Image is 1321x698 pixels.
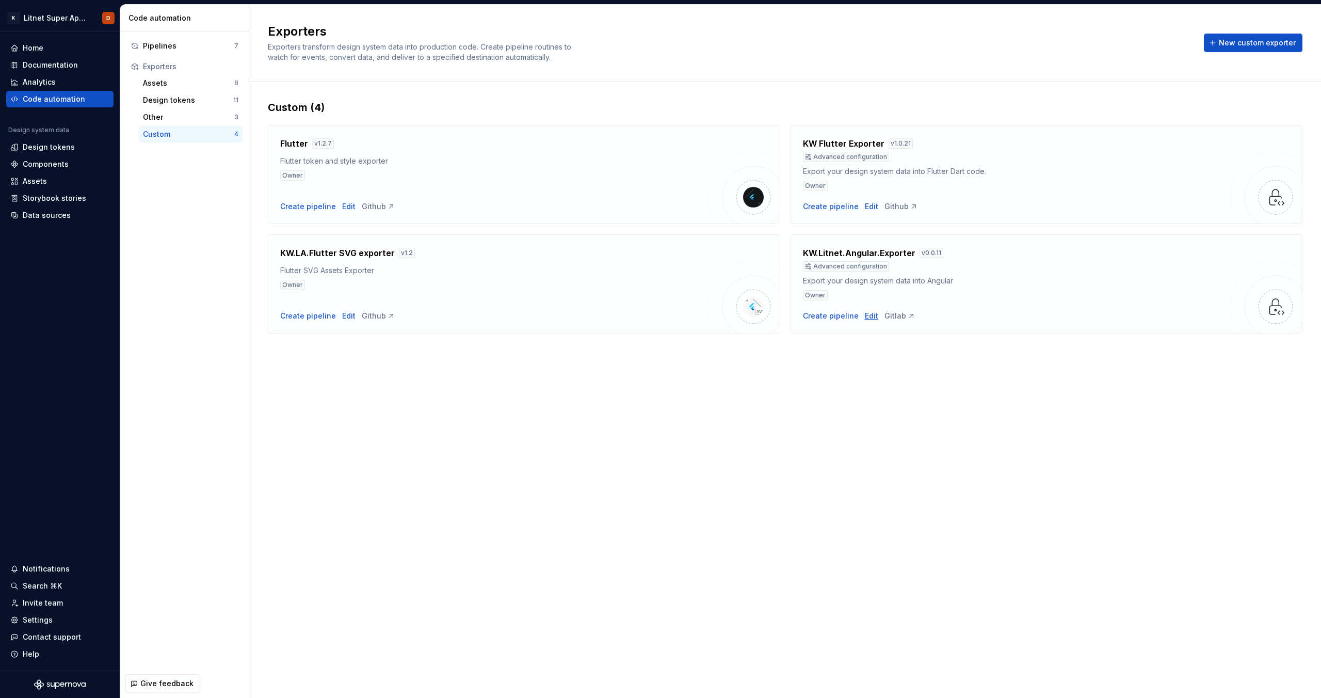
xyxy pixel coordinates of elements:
div: Invite team [23,598,63,608]
button: Create pipeline [803,311,859,321]
div: Create pipeline [280,201,336,212]
div: Edit [865,311,878,321]
div: Components [23,159,69,169]
button: Other3 [139,109,243,125]
div: Code automation [128,13,245,23]
span: New custom exporter [1219,38,1296,48]
svg: Supernova Logo [34,679,86,690]
div: v 1.2 [399,248,415,258]
a: Edit [342,311,356,321]
button: Notifications [6,561,114,577]
div: 8 [234,79,238,87]
button: New custom exporter [1204,34,1302,52]
div: 4 [234,130,238,138]
button: Help [6,646,114,662]
div: Analytics [23,77,56,87]
button: Create pipeline [280,311,336,321]
div: 11 [233,96,238,104]
button: Give feedback [125,674,200,693]
button: Pipelines7 [126,38,243,54]
div: Flutter SVG Assets Exporter [280,265,708,276]
a: Assets [6,173,114,189]
a: Data sources [6,207,114,224]
div: v 1.0.21 [889,138,913,149]
div: Assets [143,78,234,88]
div: Design tokens [23,142,75,152]
a: Edit [865,201,878,212]
div: Settings [23,615,53,625]
div: Export your design system data into Flutter Dart code. [803,166,1231,177]
div: v 0.0.11 [920,248,943,258]
div: Flutter token and style exporter [280,156,708,166]
div: Export your design system data into Angular [803,276,1231,286]
div: Owner [803,290,828,300]
div: Search ⌘K [23,581,62,591]
button: Search ⌘K [6,578,114,594]
div: Storybook stories [23,193,86,203]
div: Owner [803,181,828,191]
a: Components [6,156,114,172]
a: Assets8 [139,75,243,91]
div: Design tokens [143,95,233,105]
div: Github [362,201,395,212]
button: KLitnet Super App 2.0.D [2,7,118,29]
a: Storybook stories [6,190,114,207]
div: Documentation [23,60,78,70]
div: Code automation [23,94,85,104]
a: Settings [6,612,114,628]
div: Help [23,649,39,659]
div: Advanced configuration [803,261,889,272]
div: 7 [234,42,238,50]
a: Design tokens [6,139,114,155]
div: 3 [234,113,238,121]
div: Custom (4) [268,100,1302,115]
div: Contact support [23,632,81,642]
div: Notifications [23,564,70,574]
a: Home [6,40,114,56]
div: Litnet Super App 2.0. [24,13,90,23]
a: Analytics [6,74,114,90]
div: K [7,12,20,24]
div: Owner [280,280,305,290]
a: Edit [342,201,356,212]
span: Give feedback [140,678,194,689]
a: Github [362,311,395,321]
div: v 1.2.7 [312,138,334,149]
button: Custom4 [139,126,243,142]
div: Assets [23,176,47,186]
div: Design system data [8,126,69,134]
h4: KW.Litnet.Angular.Exporter [803,247,915,259]
div: Home [23,43,43,53]
a: Github [884,201,918,212]
div: D [106,14,110,22]
a: Documentation [6,57,114,73]
div: Data sources [23,210,71,220]
button: Design tokens11 [139,92,243,108]
div: Exporters [143,61,238,72]
h4: KW.LA.Flutter SVG exporter [280,247,395,259]
div: Owner [280,170,305,181]
div: Custom [143,129,234,139]
h4: KW Flutter Exporter [803,137,884,150]
a: Invite team [6,595,114,611]
span: Exporters transform design system data into production code. Create pipeline routines to watch fo... [268,42,573,61]
a: Gitlab [884,311,915,321]
button: Create pipeline [803,201,859,212]
div: Pipelines [143,41,234,51]
div: Advanced configuration [803,152,889,162]
button: Contact support [6,629,114,645]
div: Other [143,112,234,122]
